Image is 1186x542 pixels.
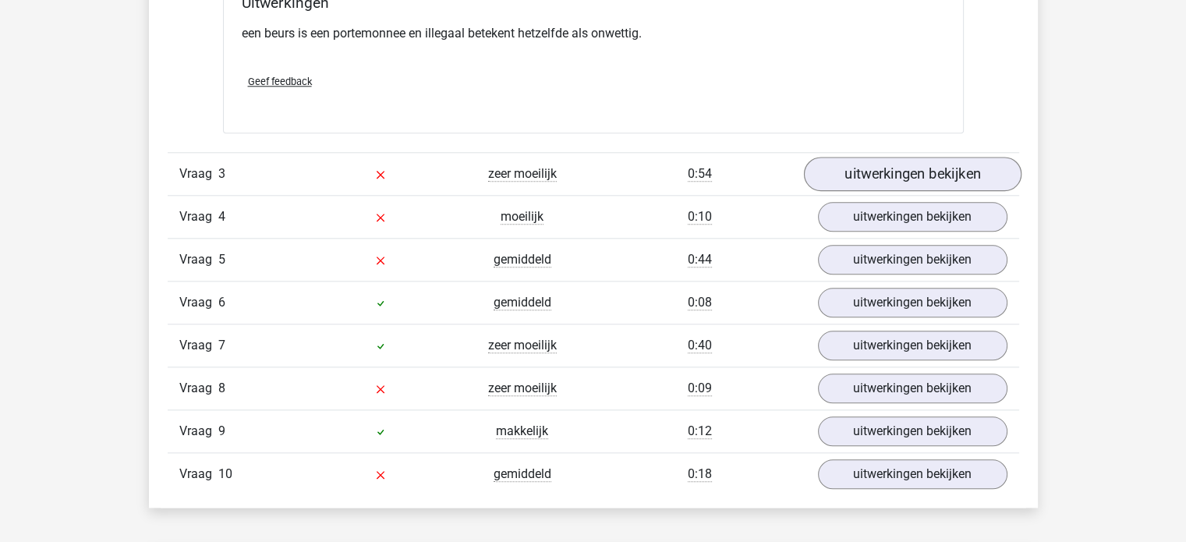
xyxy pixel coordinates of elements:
span: Vraag [179,465,218,484]
span: 0:44 [688,252,712,267]
span: Vraag [179,422,218,441]
span: Vraag [179,293,218,312]
span: 8 [218,381,225,395]
a: uitwerkingen bekijken [818,288,1007,317]
span: 7 [218,338,225,352]
span: 9 [218,423,225,438]
span: zeer moeilijk [488,381,557,396]
span: 0:18 [688,466,712,482]
a: uitwerkingen bekijken [818,331,1007,360]
span: zeer moeilijk [488,338,557,353]
span: gemiddeld [494,252,551,267]
span: 0:10 [688,209,712,225]
span: Vraag [179,336,218,355]
span: zeer moeilijk [488,166,557,182]
span: 0:40 [688,338,712,353]
span: 10 [218,466,232,481]
span: 0:09 [688,381,712,396]
a: uitwerkingen bekijken [803,157,1021,191]
span: Vraag [179,165,218,183]
span: Vraag [179,250,218,269]
p: een beurs is een portemonnee en illegaal betekent hetzelfde als onwettig. [242,24,945,43]
a: uitwerkingen bekijken [818,416,1007,446]
span: 0:12 [688,423,712,439]
a: uitwerkingen bekijken [818,245,1007,275]
span: moeilijk [501,209,543,225]
span: 4 [218,209,225,224]
span: gemiddeld [494,295,551,310]
a: uitwerkingen bekijken [818,374,1007,403]
span: 0:08 [688,295,712,310]
span: 5 [218,252,225,267]
span: Vraag [179,379,218,398]
span: Vraag [179,207,218,226]
span: 3 [218,166,225,181]
a: uitwerkingen bekijken [818,202,1007,232]
span: 0:54 [688,166,712,182]
span: Geef feedback [248,76,312,87]
span: 6 [218,295,225,310]
a: uitwerkingen bekijken [818,459,1007,489]
span: gemiddeld [494,466,551,482]
span: makkelijk [496,423,548,439]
